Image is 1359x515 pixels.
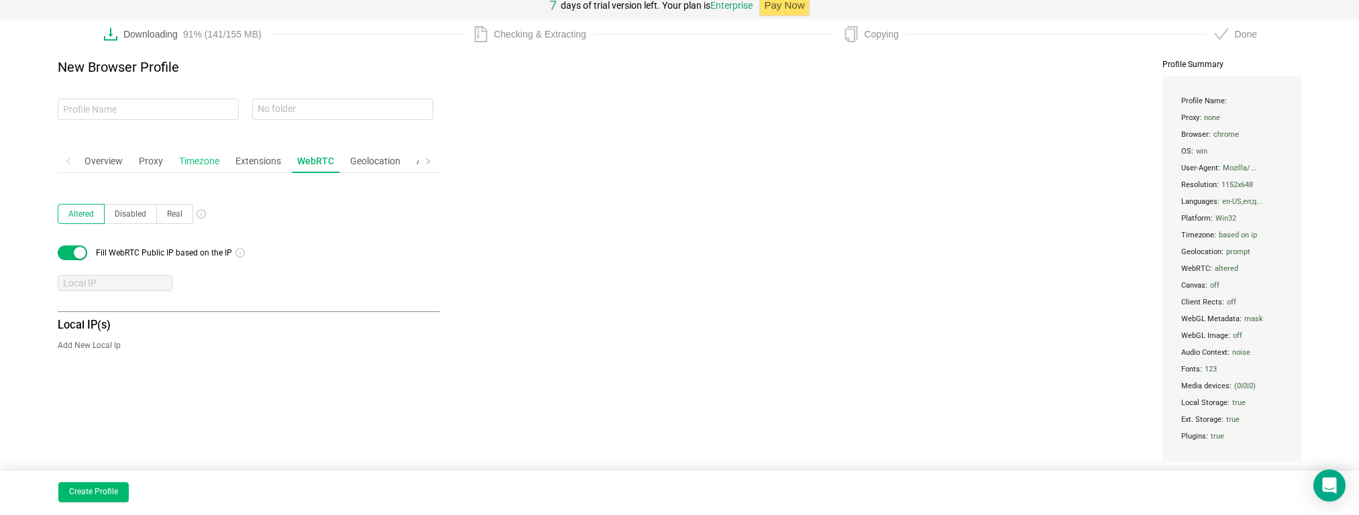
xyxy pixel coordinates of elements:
[1313,469,1346,502] div: Open Intercom Messenger
[197,209,206,219] i: icon: info-circle
[1213,127,1239,142] span: chrome
[1213,26,1230,42] i: icon: check
[1179,378,1285,394] span: Media devices :
[1226,244,1250,260] span: prompt
[1179,344,1285,361] span: Audio Context :
[1179,193,1285,210] span: Languages :
[1179,294,1285,310] span: Client Rects :
[1179,310,1285,327] span: WebGL Metadata :
[1235,26,1257,42] div: Done
[68,209,94,219] span: Altered
[65,158,72,164] i: icon: left
[1215,261,1238,276] span: altered
[235,248,245,257] i: icon: info-circle
[1210,278,1219,293] span: off
[864,26,906,42] div: Copying
[1179,143,1285,160] span: OS :
[1221,177,1253,192] span: 1152x648
[1179,227,1285,243] span: Timezone :
[123,26,270,42] div: Downloading
[174,149,225,174] div: Timezone
[79,149,128,174] div: Overview
[1204,110,1220,125] span: none
[1232,345,1250,360] span: noise
[1179,176,1285,193] span: Resolution :
[58,99,239,120] input: Profile Name
[1223,160,1256,176] span: Mozilla/...
[1179,260,1285,277] span: WebRTC :
[1233,328,1242,343] span: off
[58,317,440,334] h3: Local IP(s)
[102,26,118,42] i: icon: download
[230,149,286,174] div: Extensions
[473,26,489,42] i: icon: file-zip
[411,149,464,174] div: Advanced
[1232,395,1246,410] span: true
[256,103,429,116] input: No folder
[58,275,172,291] input: Local IP
[345,149,406,174] div: Geolocation
[1179,243,1285,260] span: Geolocation :
[1244,311,1263,327] span: mask
[96,247,232,259] span: Fill WebRTC Public IP based on the IP
[1205,361,1217,377] span: 123
[1179,361,1285,378] span: Fonts :
[292,149,339,174] div: WebRTC
[1162,60,1301,69] span: Profile Summary
[1196,144,1207,159] span: win
[425,158,431,164] i: icon: right
[1179,160,1285,176] span: User-Agent :
[115,209,146,219] span: Disabled
[1179,277,1285,294] span: Canvas :
[1179,126,1285,143] span: Browser :
[133,149,168,174] div: Proxy
[1227,294,1236,310] span: off
[58,60,440,75] h1: New Browser Profile
[1226,412,1240,427] span: true
[1222,194,1262,209] span: en-US,en;q...
[1179,93,1285,109] span: Profile Name :
[1234,378,1256,394] span: ( 0 | 0 | 0 )
[1179,109,1285,126] span: Proxy :
[183,29,262,40] div: 91% (141/155 MB)
[1179,411,1285,428] span: Ext. Storage :
[1179,327,1285,344] span: WebGL Image :
[1211,428,1224,444] span: true
[58,341,440,350] a: Add New Local Ip
[494,26,594,42] div: Checking & Extracting
[1219,227,1257,243] span: based on ip
[58,482,129,502] button: Create Profile
[1179,210,1285,227] span: Platform :
[1179,394,1285,411] span: Local Storage :
[843,26,859,42] i: icon: copy
[1179,428,1285,445] span: Plugins :
[1215,211,1236,226] span: Win32
[167,209,182,219] span: Real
